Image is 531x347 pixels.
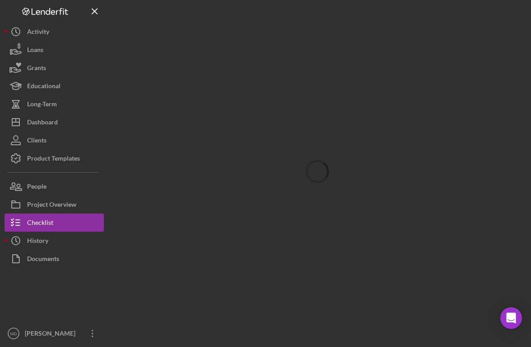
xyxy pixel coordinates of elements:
button: Long-Term [5,95,104,113]
button: Grants [5,59,104,77]
button: Loans [5,41,104,59]
button: History [5,232,104,250]
div: Product Templates [27,149,80,170]
button: Documents [5,250,104,268]
div: People [27,177,47,198]
button: MD[PERSON_NAME] [5,324,104,342]
div: Long-Term [27,95,57,115]
div: Grants [27,59,46,79]
button: Dashboard [5,113,104,131]
button: Checklist [5,214,104,232]
div: Project Overview [27,195,76,216]
div: [PERSON_NAME] [23,324,81,345]
div: Activity [27,23,49,43]
div: History [27,232,48,252]
button: People [5,177,104,195]
text: MD [10,331,17,336]
button: Project Overview [5,195,104,214]
div: Documents [27,250,59,270]
button: Activity [5,23,104,41]
div: Educational [27,77,61,97]
div: Open Intercom Messenger [500,307,522,329]
button: Clients [5,131,104,149]
button: Educational [5,77,104,95]
div: Dashboard [27,113,58,133]
button: Product Templates [5,149,104,167]
div: Loans [27,41,43,61]
div: Checklist [27,214,53,234]
div: Clients [27,131,47,152]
